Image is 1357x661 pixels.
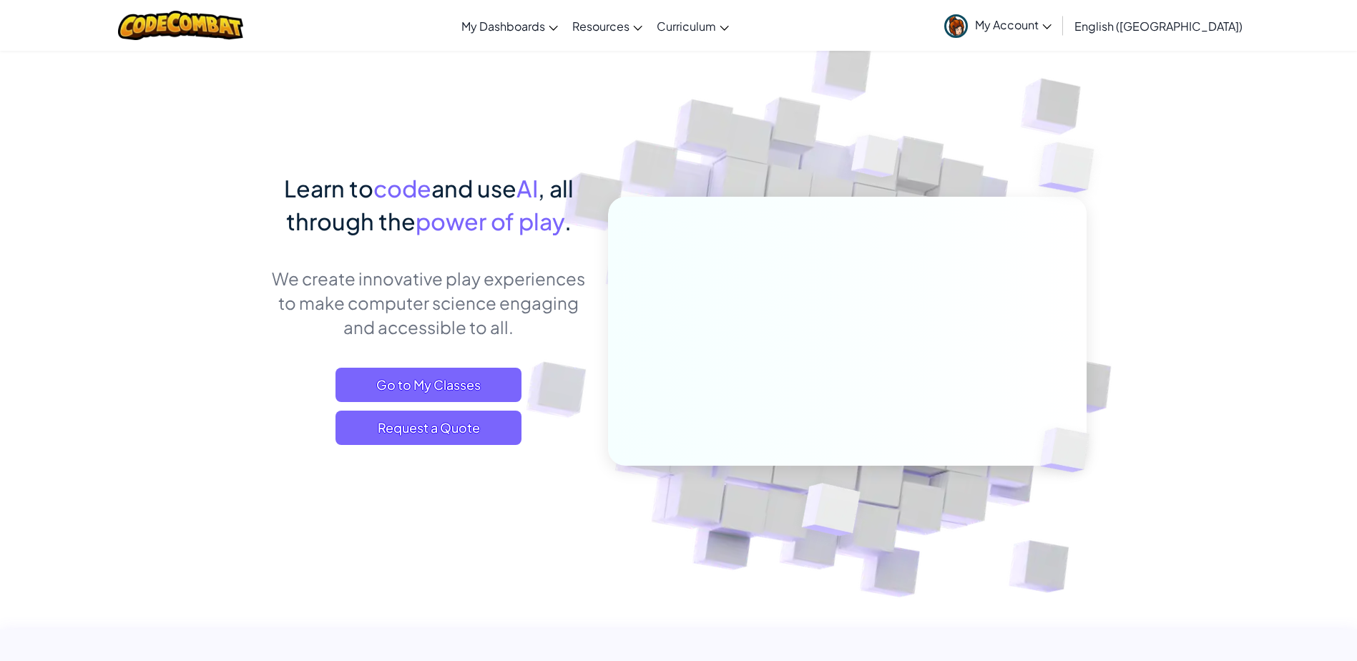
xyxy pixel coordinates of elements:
[431,174,516,202] span: and use
[335,411,521,445] a: Request a Quote
[271,266,587,339] p: We create innovative play experiences to make computer science engaging and accessible to all.
[975,17,1052,32] span: My Account
[461,19,545,34] span: My Dashboards
[944,14,968,38] img: avatar
[373,174,431,202] span: code
[416,207,564,235] span: power of play
[516,174,538,202] span: AI
[937,3,1059,48] a: My Account
[650,6,736,45] a: Curriculum
[118,11,243,40] img: CodeCombat logo
[766,453,894,572] img: Overlap cubes
[454,6,565,45] a: My Dashboards
[564,207,572,235] span: .
[335,368,521,402] a: Go to My Classes
[1010,107,1134,228] img: Overlap cubes
[565,6,650,45] a: Resources
[657,19,716,34] span: Curriculum
[824,107,927,213] img: Overlap cubes
[1067,6,1250,45] a: English ([GEOGRAPHIC_DATA])
[284,174,373,202] span: Learn to
[572,19,629,34] span: Resources
[1016,398,1123,502] img: Overlap cubes
[1074,19,1243,34] span: English ([GEOGRAPHIC_DATA])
